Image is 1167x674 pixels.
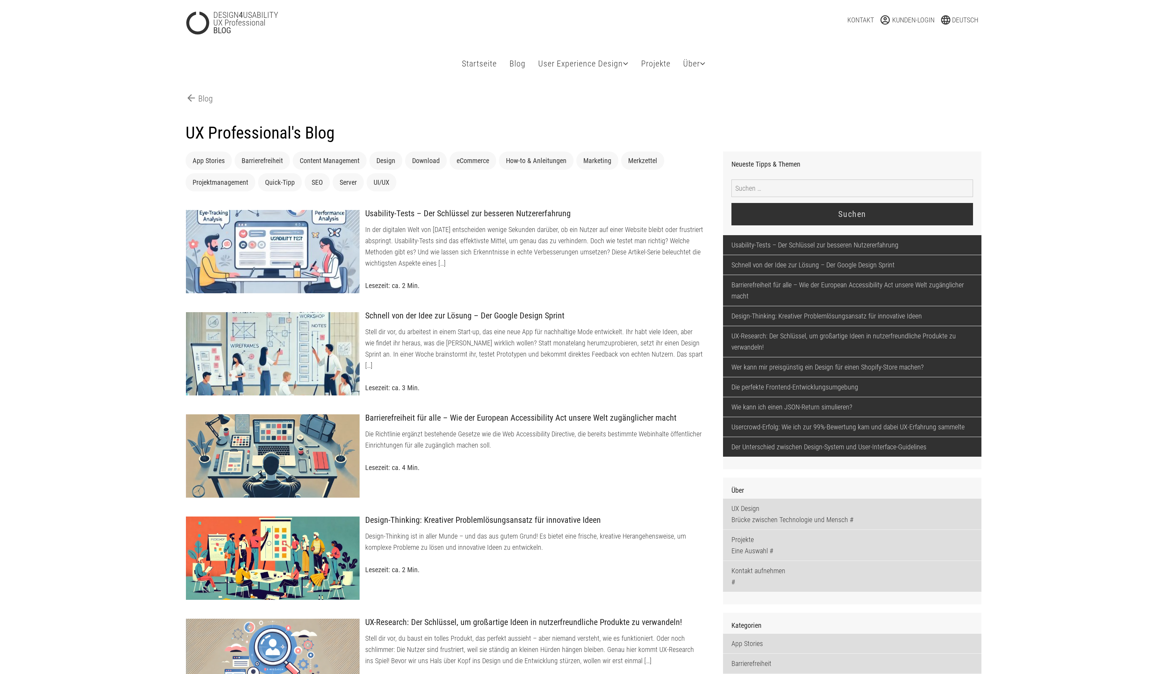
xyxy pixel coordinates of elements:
h3: Design-Thinking: Kreativer Problemlösungsansatz für innovative Ideen [365,516,703,525]
p: Eine Auswahl [731,545,973,556]
a: Download [412,156,440,165]
a: App Stories [723,634,981,653]
strong: BLOG [213,26,231,35]
span: account_circle [880,14,892,26]
p: In der digitalen Welt von [DATE] entscheiden wenige Sekunden darüber, ob ein Nutzer auf einer Web... [365,224,703,269]
span: Deutsch [952,16,978,24]
a: languageDeutsch [940,14,978,26]
span: language [940,14,952,26]
a: Quick-Tipp [265,178,295,187]
h3: Barrierefreiheit für alle – Wie der European Accessibility Act unsere Welt zugänglicher macht [365,414,703,423]
h3: Schnell von der Idee zur Lösung – Der Google Design Sprint [365,311,703,321]
a: Startseite [459,50,500,77]
a: Der Unterschied zwischen Design-System und User-Interface-Guidelines [723,437,981,457]
a: arrow_backBlog [186,92,213,105]
a: Marketing [583,156,611,165]
input: Suchen [731,203,973,225]
a: Projektmanagement [193,178,248,187]
h3: Über [731,486,973,494]
span: Lesezeit: ca. 2 Min. [365,281,419,290]
a: Barrierefreiheit für alle – Wie der European Accessibility Act unsere Welt zugänglicher macht [723,275,981,306]
p: Die Richtlinie ergänzt bestehende Gesetze wie die Web Accessibility Directive, die bereits bestim... [365,428,703,451]
a: UI/UX [374,178,389,187]
a: Die perfekte Frontend-Entwicklungsumgebung [723,377,981,397]
h3: Usability-Tests – Der Schlüssel zur besseren Nutzererfahrung [365,209,703,218]
a: Usercrowd-Erfolg: Wie ich zur 99%-Bewertung kam und dabei UX-Erfahrung sammelte [723,417,981,437]
a: UX DesignBrücke zwischen Technologie und Mensch [723,499,981,529]
a: ProjekteEine Auswahl [723,530,981,561]
p: Brücke zwischen Technologie und Mensch [731,514,973,525]
span: Kunden-Login [892,16,935,24]
a: Wer kann mir preisgünstig ein Design für einen Shopify-Store machen? [723,357,981,377]
p: Design-Thinking ist in aller Munde – und das aus gutem Grund! Es bietet eine frische, kreative He... [365,531,703,553]
h2: Kategorien [731,621,973,630]
a: Kontakt [847,14,874,26]
h3: UX-Research: Der Schlüssel, um großartige Ideen in nutzerfreundliche Produkte zu verwandeln! [365,618,703,627]
span: Lesezeit: ca. 2 Min. [365,566,419,574]
a: DESIGN4USABILITYUX ProfessionalBLOG [186,11,444,34]
a: Design [376,156,395,165]
a: Content Management [300,156,360,165]
a: SEO [312,178,323,187]
a: Server [340,178,357,187]
a: User Experience Design [535,50,631,77]
a: Merkzettel [628,156,657,165]
a: Barrierefreiheit [723,654,981,673]
span: Lesezeit: ca. 4 Min. [365,463,419,472]
p: Stell dir vor, du baust ein tolles Produkt, das perfekt aussieht – aber niemand versteht, wie es ... [365,633,703,666]
a: Wie kann ich einen JSON-Return simulieren? [723,397,981,417]
h3: Neueste Tipps & Themen [731,160,973,168]
a: Schnell von der Idee zur Lösung – Der Google Design Sprint [723,255,981,275]
a: Usability-Tests – Der Schlüssel zur besseren Nutzererfahrung [723,235,981,255]
h1: UX Professional's Blog [186,123,981,143]
p: Stell dir vor, du arbeitest in einem Start-up, das eine neue App für nachhaltige Mode entwickelt.... [365,326,703,371]
a: Projekte [638,50,673,77]
span: arrow_back [186,92,198,104]
a: Über [680,50,708,77]
strong: 4 [239,10,243,20]
a: How-to & Anleitungen [506,156,567,165]
a: Blog [507,50,528,77]
a: UX-Research: Der Schlüssel, um großartige Ideen in nutzerfreundliche Produkte zu verwandeln! [723,326,981,357]
span: Lesezeit: ca. 3 Min. [365,384,419,392]
a: Design-Thinking: Kreativer Problemlösungsansatz für innovative Ideen [723,306,981,326]
a: App Stories [193,156,225,165]
a: Barrierefreiheit [242,156,283,165]
a: account_circleKunden-Login [880,14,935,26]
a: eCommerce [457,156,489,165]
a: Kontakt aufnehmen [723,561,981,592]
